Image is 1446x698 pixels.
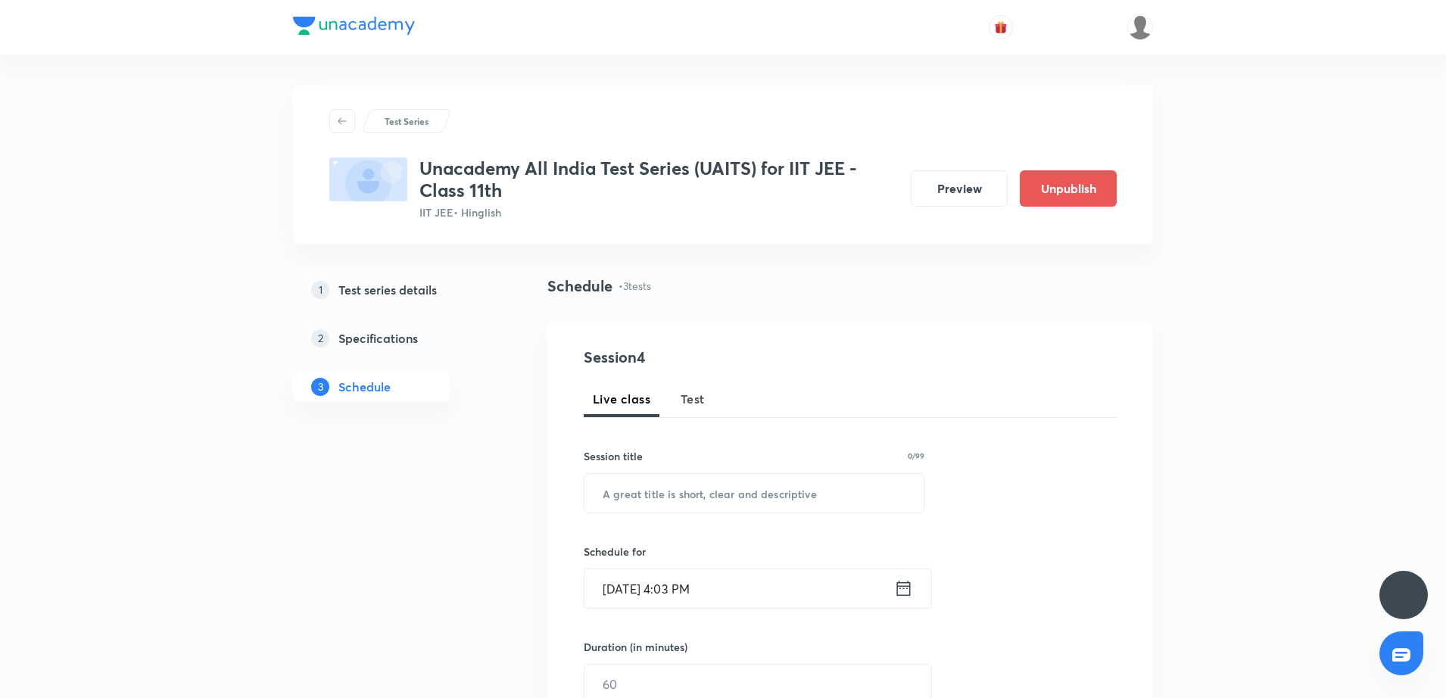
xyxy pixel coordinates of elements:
[547,275,612,298] h4: Schedule
[584,544,924,559] h6: Schedule for
[329,157,407,201] img: fallback-thumbnail.png
[584,448,643,464] h6: Session title
[338,281,437,299] h5: Test series details
[311,281,329,299] p: 1
[681,390,705,408] span: Test
[908,452,924,460] p: 0/99
[311,378,329,396] p: 3
[584,346,860,369] h4: Session 4
[989,15,1013,39] button: avatar
[911,170,1008,207] button: Preview
[419,204,899,220] p: IIT JEE • Hinglish
[311,329,329,347] p: 2
[293,17,415,35] img: Company Logo
[293,275,499,305] a: 1Test series details
[1127,14,1153,40] img: Siddharth Mitra
[1395,586,1413,604] img: ttu
[419,157,899,201] h3: Unacademy All India Test Series (UAITS) for IIT JEE -Class 11th
[593,390,650,408] span: Live class
[385,114,429,128] p: Test Series
[293,17,415,39] a: Company Logo
[293,323,499,354] a: 2Specifications
[338,329,418,347] h5: Specifications
[584,639,687,655] h6: Duration (in minutes)
[338,378,391,396] h5: Schedule
[1020,170,1117,207] button: Unpublish
[994,20,1008,34] img: avatar
[619,278,651,294] p: • 3 tests
[584,474,924,513] input: A great title is short, clear and descriptive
